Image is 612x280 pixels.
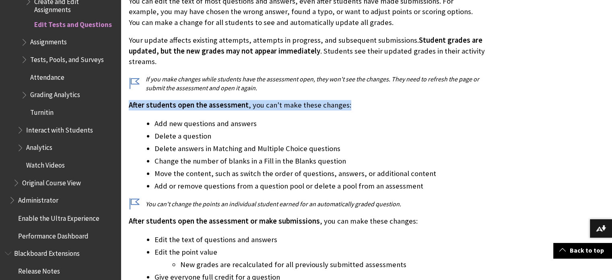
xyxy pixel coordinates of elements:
[30,35,67,46] span: Assignments
[155,118,485,129] li: Add new questions and answers
[129,216,320,226] span: After students open the assessment or make submissions
[26,141,52,152] span: Analytics
[155,247,485,270] li: Edit the point value
[30,88,80,99] span: Grading Analytics
[155,168,485,179] li: Move the content, such as switch the order of questions, answers, or additional content
[18,264,60,275] span: Release Notes
[14,246,80,257] span: Blackboard Extensions
[26,158,65,169] span: Watch Videos
[18,229,89,240] span: Performance Dashboard
[30,53,104,64] span: Tests, Pools, and Surveys
[129,100,485,110] p: , you can't make these changes:
[129,75,485,93] p: If you make changes while students have the assessment open, they won't see the changes. They nee...
[155,156,485,167] li: Change the number of blanks in a Fill in the Blanks question
[26,123,93,134] span: Interact with Students
[553,243,612,258] a: Back to top
[129,35,482,55] span: Student grades are updated, but the new grades may not appear immediately
[18,193,58,204] span: Administrator
[155,143,485,154] li: Delete answers in Matching and Multiple Choice questions
[34,18,112,29] span: Edit Tests and Questions
[155,234,485,245] li: Edit the text of questions and answers
[180,259,485,270] li: New grades are recalculated for all previously submitted assessments
[18,211,99,222] span: Enable the Ultra Experience
[30,71,64,81] span: Attendance
[155,180,485,192] li: Add or remove questions from a question pool or delete a pool from an assessment
[129,216,485,226] p: , you can make these changes:
[129,100,249,110] span: After students open the assessment
[155,131,485,142] li: Delete a question
[129,35,485,67] p: Your update affects existing attempts, attempts in progress, and subsequent submissions. . Studen...
[129,199,485,208] p: You can't change the points an individual student earned for an automatically graded question.
[22,176,81,187] span: Original Course View
[30,106,54,116] span: Turnitin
